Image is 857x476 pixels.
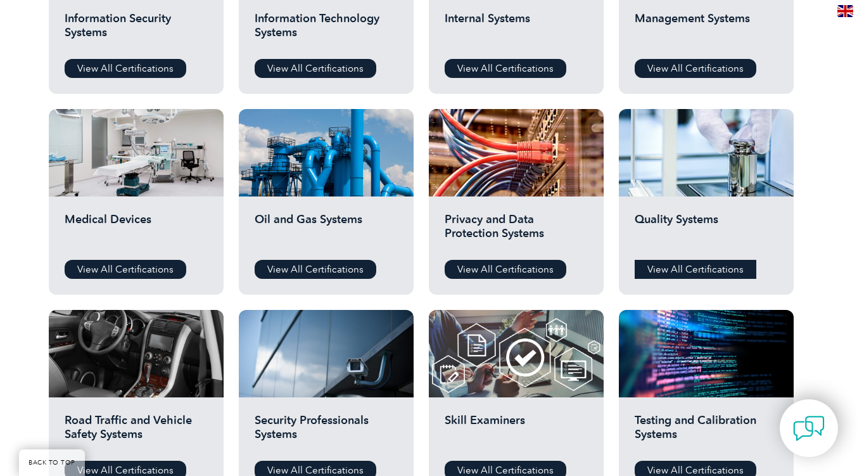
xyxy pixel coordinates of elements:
a: View All Certifications [65,59,186,78]
h2: Internal Systems [445,11,588,49]
h2: Medical Devices [65,212,208,250]
a: View All Certifications [445,59,566,78]
h2: Testing and Calibration Systems [635,413,778,451]
img: en [837,5,853,17]
a: View All Certifications [635,260,756,279]
a: BACK TO TOP [19,449,85,476]
h2: Information Technology Systems [255,11,398,49]
h2: Quality Systems [635,212,778,250]
h2: Information Security Systems [65,11,208,49]
a: View All Certifications [445,260,566,279]
h2: Privacy and Data Protection Systems [445,212,588,250]
h2: Management Systems [635,11,778,49]
a: View All Certifications [635,59,756,78]
h2: Oil and Gas Systems [255,212,398,250]
h2: Skill Examiners [445,413,588,451]
a: View All Certifications [255,59,376,78]
a: View All Certifications [65,260,186,279]
h2: Road Traffic and Vehicle Safety Systems [65,413,208,451]
a: View All Certifications [255,260,376,279]
img: contact-chat.png [793,413,825,444]
h2: Security Professionals Systems [255,413,398,451]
